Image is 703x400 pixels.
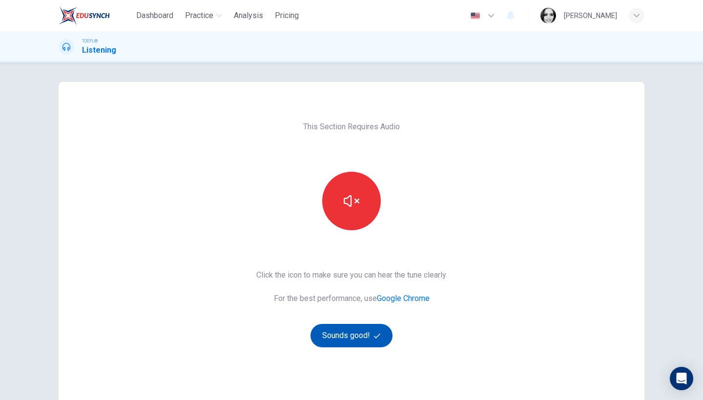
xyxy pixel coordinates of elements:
[185,10,213,21] span: Practice
[256,269,447,281] span: Click the icon to make sure you can hear the tune clearly.
[469,12,481,20] img: en
[132,7,177,24] button: Dashboard
[256,293,447,304] span: For the best performance, use
[234,10,263,21] span: Analysis
[181,7,226,24] button: Practice
[377,294,430,303] a: Google Chrome
[136,10,173,21] span: Dashboard
[59,6,132,25] a: EduSynch logo
[670,367,693,390] div: Open Intercom Messenger
[540,8,556,23] img: Profile picture
[303,121,400,133] span: This Section Requires Audio
[564,10,617,21] div: [PERSON_NAME]
[82,38,98,44] span: TOEFL®
[275,10,299,21] span: Pricing
[59,6,110,25] img: EduSynch logo
[82,44,116,56] h1: Listening
[230,7,267,24] button: Analysis
[271,7,303,24] button: Pricing
[310,324,393,347] button: Sounds good!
